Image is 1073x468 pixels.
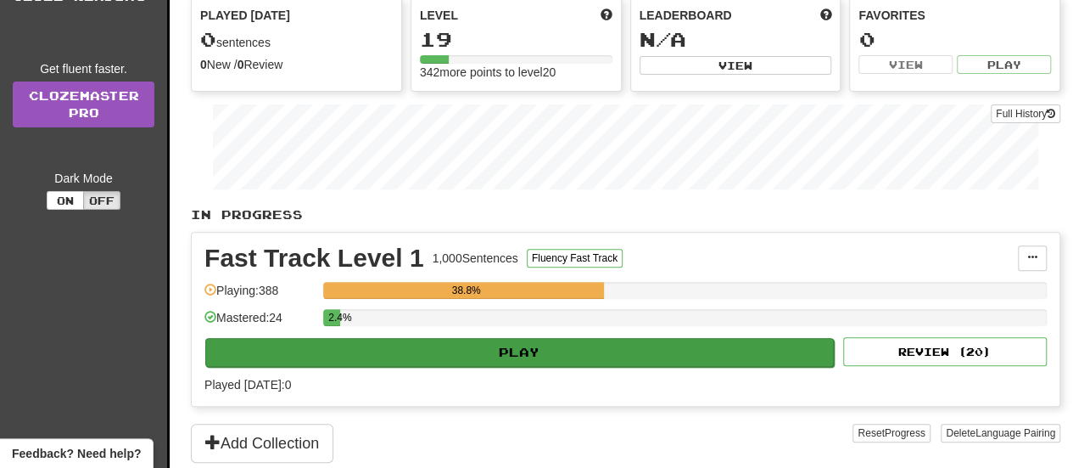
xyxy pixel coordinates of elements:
button: ResetProgress [852,424,930,443]
div: 342 more points to level 20 [420,64,612,81]
div: Fast Track Level 1 [204,245,424,271]
strong: 0 [238,58,244,71]
button: View [858,55,953,74]
button: Fluency Fast Track [527,249,623,268]
div: Favorites [858,7,1051,24]
span: Level [420,7,458,24]
span: This week in points, UTC [819,7,831,24]
span: 0 [200,27,216,51]
p: In Progress [191,206,1060,223]
div: New / Review [200,56,393,73]
button: Review (20) [843,337,1047,366]
span: N/A [640,27,686,51]
span: Language Pairing [975,427,1055,439]
button: Full History [991,104,1060,123]
button: Play [205,338,834,367]
button: Off [83,191,120,210]
div: Dark Mode [13,170,154,187]
div: 2.4% [328,309,340,326]
span: Score more points to level up [601,7,612,24]
button: Add Collection [191,424,333,463]
span: Played [DATE] [200,7,290,24]
div: 1,000 Sentences [433,250,518,267]
button: View [640,56,832,75]
span: Played [DATE]: 0 [204,378,291,392]
a: ClozemasterPro [13,82,154,127]
div: Playing: 388 [204,282,315,310]
div: Get fluent faster. [13,60,154,77]
div: sentences [200,29,393,51]
div: 38.8% [328,282,604,299]
div: Mastered: 24 [204,309,315,337]
div: 19 [420,29,612,50]
span: Open feedback widget [12,445,141,462]
button: Play [957,55,1051,74]
span: Progress [885,427,925,439]
strong: 0 [200,58,207,71]
span: Leaderboard [640,7,732,24]
button: On [47,191,84,210]
div: 0 [858,29,1051,50]
button: DeleteLanguage Pairing [941,424,1060,443]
